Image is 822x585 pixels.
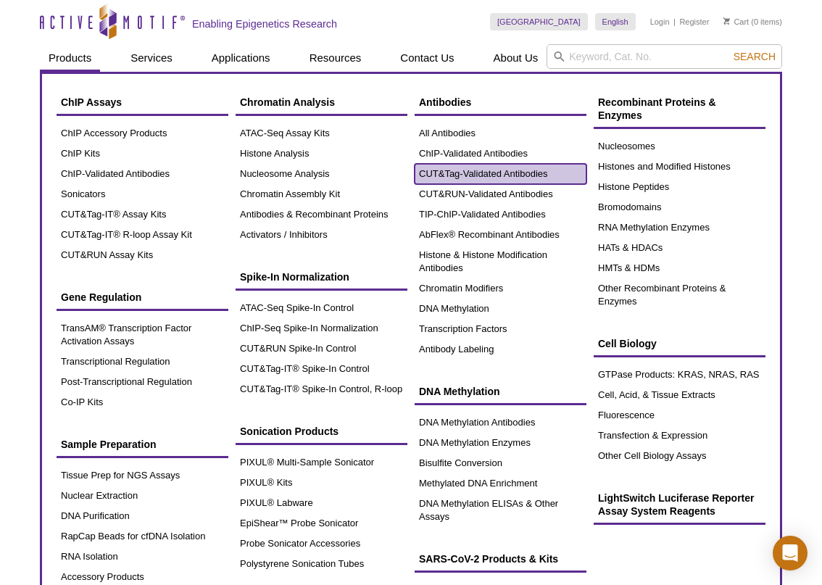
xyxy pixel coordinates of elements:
[236,554,407,574] a: Polystyrene Sonication Tubes
[598,492,754,517] span: LightSwitch Luciferase Reporter Assay System Reagents
[236,204,407,225] a: Antibodies & Recombinant Proteins
[419,553,558,565] span: SARS-CoV-2 Products & Kits
[57,245,228,265] a: CUT&RUN Assay Kits
[415,88,586,116] a: Antibodies
[415,433,586,453] a: DNA Methylation Enzymes
[650,17,670,27] a: Login
[598,338,657,349] span: Cell Biology
[679,17,709,27] a: Register
[594,365,765,385] a: GTPase Products: KRAS, NRAS, RAS
[236,513,407,534] a: EpiShear™ Probe Sonicator
[723,17,749,27] a: Cart
[57,204,228,225] a: CUT&Tag-IT® Assay Kits
[598,96,716,121] span: Recombinant Proteins & Enzymes
[594,217,765,238] a: RNA Methylation Enzymes
[57,526,228,547] a: RapCap Beads for cfDNA Isolation
[236,339,407,359] a: CUT&RUN Spike-In Control
[57,431,228,458] a: Sample Preparation
[594,197,765,217] a: Bromodomains
[594,484,765,525] a: LightSwitch Luciferase Reporter Assay System Reagents
[485,44,547,72] a: About Us
[415,453,586,473] a: Bisulfite Conversion
[57,164,228,184] a: ChIP-Validated Antibodies
[61,439,157,450] span: Sample Preparation
[415,378,586,405] a: DNA Methylation
[40,44,100,72] a: Products
[57,352,228,372] a: Transcriptional Regulation
[773,536,808,571] div: Open Intercom Messenger
[415,319,586,339] a: Transcription Factors
[594,426,765,446] a: Transfection & Expression
[415,184,586,204] a: CUT&RUN-Validated Antibodies
[57,372,228,392] a: Post-Transcriptional Regulation
[415,473,586,494] a: Methylated DNA Enrichment
[415,339,586,360] a: Antibody Labeling
[57,225,228,245] a: CUT&Tag-IT® R-loop Assay Kit
[57,486,228,506] a: Nuclear Extraction
[594,258,765,278] a: HMTs & HDMs
[415,225,586,245] a: AbFlex® Recombinant Antibodies
[57,184,228,204] a: Sonicators
[673,13,676,30] li: |
[391,44,462,72] a: Contact Us
[240,271,349,283] span: Spike-In Normalization
[415,144,586,164] a: ChIP-Validated Antibodies
[594,278,765,312] a: Other Recombinant Proteins & Enzymes
[57,547,228,567] a: RNA Isolation
[594,446,765,466] a: Other Cell Biology Assays
[594,330,765,357] a: Cell Biology
[415,278,586,299] a: Chromatin Modifiers
[57,144,228,164] a: ChIP Kits
[236,263,407,291] a: Spike-In Normalization
[57,88,228,116] a: ChIP Assays
[236,418,407,445] a: Sonication Products
[236,184,407,204] a: Chromatin Assembly Kit
[723,17,730,25] img: Your Cart
[240,426,339,437] span: Sonication Products
[415,123,586,144] a: All Antibodies
[240,96,335,108] span: Chromatin Analysis
[415,494,586,527] a: DNA Methylation ELISAs & Other Assays
[419,386,499,397] span: DNA Methylation
[61,96,122,108] span: ChIP Assays
[236,493,407,513] a: PIXUL® Labware
[61,291,141,303] span: Gene Regulation
[57,283,228,311] a: Gene Regulation
[236,473,407,493] a: PIXUL® Kits
[415,299,586,319] a: DNA Methylation
[236,298,407,318] a: ATAC-Seq Spike-In Control
[595,13,636,30] a: English
[723,13,782,30] li: (0 items)
[236,123,407,144] a: ATAC-Seq Assay Kits
[594,177,765,197] a: Histone Peptides
[301,44,370,72] a: Resources
[594,385,765,405] a: Cell, Acid, & Tissue Extracts
[236,144,407,164] a: Histone Analysis
[57,123,228,144] a: ChIP Accessory Products
[203,44,279,72] a: Applications
[734,51,776,62] span: Search
[594,157,765,177] a: Histones and Modified Histones
[192,17,337,30] h2: Enabling Epigenetics Research
[415,412,586,433] a: DNA Methylation Antibodies
[236,359,407,379] a: CUT&Tag-IT® Spike-In Control
[415,204,586,225] a: TIP-ChIP-Validated Antibodies
[547,44,782,69] input: Keyword, Cat. No.
[236,318,407,339] a: ChIP-Seq Spike-In Normalization
[594,238,765,258] a: HATs & HDACs
[57,392,228,412] a: Co-IP Kits
[594,136,765,157] a: Nucleosomes
[419,96,471,108] span: Antibodies
[236,379,407,399] a: CUT&Tag-IT® Spike-In Control, R-loop
[57,465,228,486] a: Tissue Prep for NGS Assays
[122,44,181,72] a: Services
[57,318,228,352] a: TransAM® Transcription Factor Activation Assays
[729,50,780,63] button: Search
[236,225,407,245] a: Activators / Inhibitors
[236,534,407,554] a: Probe Sonicator Accessories
[594,405,765,426] a: Fluorescence
[490,13,588,30] a: [GEOGRAPHIC_DATA]
[236,88,407,116] a: Chromatin Analysis
[594,88,765,129] a: Recombinant Proteins & Enzymes
[57,506,228,526] a: DNA Purification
